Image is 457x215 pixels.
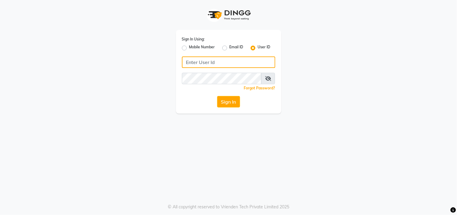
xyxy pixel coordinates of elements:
label: User ID [258,44,271,52]
a: Forgot Password? [244,86,275,90]
input: Username [182,56,275,68]
label: Email ID [230,44,243,52]
button: Sign In [217,96,240,107]
input: Username [182,73,262,84]
img: logo1.svg [205,6,253,24]
label: Mobile Number [189,44,215,52]
label: Sign In Using: [182,37,205,42]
